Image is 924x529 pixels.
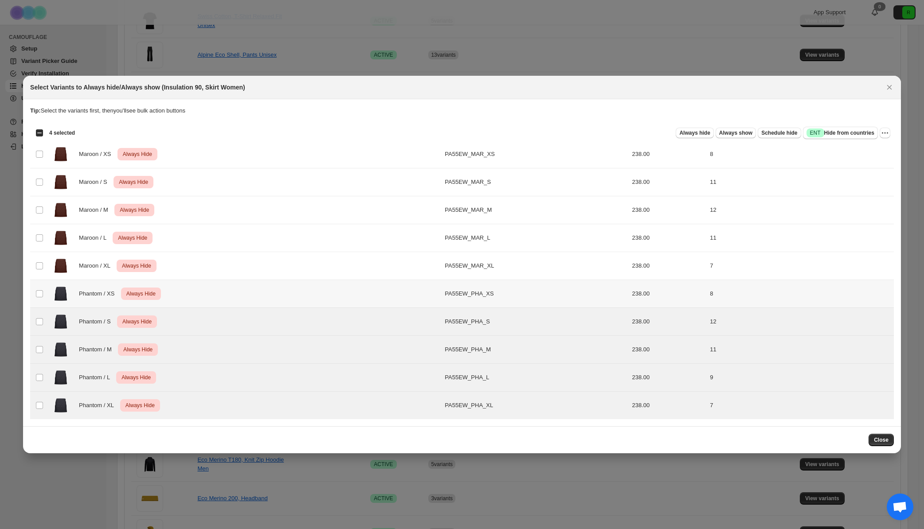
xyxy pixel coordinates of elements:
[50,283,72,305] img: Rotauf-Insulation-Skirt-Women-PHA-Ghost-Front.png
[49,129,75,136] span: 4 selected
[79,373,114,382] span: Phantom / L
[79,289,119,298] span: Phantom / XS
[125,288,157,299] span: Always Hide
[79,261,115,270] span: Maroon / XL
[124,400,157,411] span: Always Hide
[117,177,150,187] span: Always Hide
[707,224,894,252] td: 11
[79,150,116,159] span: Maroon / XS
[120,261,153,271] span: Always Hide
[707,140,894,168] td: 8
[116,233,149,243] span: Always Hide
[719,129,752,136] span: Always show
[30,107,41,114] strong: Tip:
[630,392,708,420] td: 238.00
[630,196,708,224] td: 238.00
[707,336,894,364] td: 11
[50,143,72,165] img: Rotauf-Insulation-Skirt-Women-MAR-Ghost-Front.png
[707,252,894,280] td: 7
[679,129,710,136] span: Always hide
[50,255,72,277] img: Rotauf-Insulation-Skirt-Women-MAR-Ghost-Front.png
[442,280,629,308] td: PA55EW_PHA_XS
[630,252,708,280] td: 238.00
[442,392,629,420] td: PA55EW_PHA_XL
[630,280,708,308] td: 238.00
[761,129,797,136] span: Schedule hide
[121,344,154,355] span: Always Hide
[50,311,72,333] img: Rotauf-Insulation-Skirt-Women-PHA-Ghost-Front.png
[50,199,72,221] img: Rotauf-Insulation-Skirt-Women-MAR-Ghost-Front.png
[121,316,153,327] span: Always Hide
[79,317,115,326] span: Phantom / S
[442,224,629,252] td: PA55EW_MAR_L
[79,206,113,214] span: Maroon / M
[630,308,708,336] td: 238.00
[630,224,708,252] td: 238.00
[442,168,629,196] td: PA55EW_MAR_S
[883,81,896,93] button: Close
[887,494,913,520] div: Chat öffnen
[707,196,894,224] td: 12
[442,336,629,364] td: PA55EW_PHA_M
[803,127,878,139] button: SuccessENTHide from countries
[30,106,894,115] p: Select the variants first, then you'll see bulk action buttons
[707,308,894,336] td: 12
[79,401,118,410] span: Phantom / XL
[50,171,72,193] img: Rotauf-Insulation-Skirt-Women-MAR-Ghost-Front.png
[707,364,894,392] td: 9
[442,308,629,336] td: PA55EW_PHA_S
[676,128,713,138] button: Always hide
[630,336,708,364] td: 238.00
[50,227,72,249] img: Rotauf-Insulation-Skirt-Women-MAR-Ghost-Front.png
[716,128,756,138] button: Always show
[442,140,629,168] td: PA55EW_MAR_XS
[630,364,708,392] td: 238.00
[79,233,111,242] span: Maroon / L
[442,196,629,224] td: PA55EW_MAR_M
[120,372,153,383] span: Always Hide
[807,128,874,137] span: Hide from countries
[50,338,72,361] img: Rotauf-Insulation-Skirt-Women-PHA-Ghost-Front.png
[442,364,629,392] td: PA55EW_PHA_L
[758,128,801,138] button: Schedule hide
[810,129,821,136] span: ENT
[121,149,154,159] span: Always Hide
[50,366,72,389] img: Rotauf-Insulation-Skirt-Women-PHA-Ghost-Front.png
[630,168,708,196] td: 238.00
[630,140,708,168] td: 238.00
[707,392,894,420] td: 7
[874,436,889,443] span: Close
[79,345,117,354] span: Phantom / M
[442,252,629,280] td: PA55EW_MAR_XL
[880,128,890,138] button: More actions
[118,205,151,215] span: Always Hide
[30,83,245,92] h2: Select Variants to Always hide/Always show (Insulation 90, Skirt Women)
[79,178,112,187] span: Maroon / S
[50,394,72,416] img: Rotauf-Insulation-Skirt-Women-PHA-Ghost-Front.png
[707,168,894,196] td: 11
[869,434,894,446] button: Close
[707,280,894,308] td: 8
